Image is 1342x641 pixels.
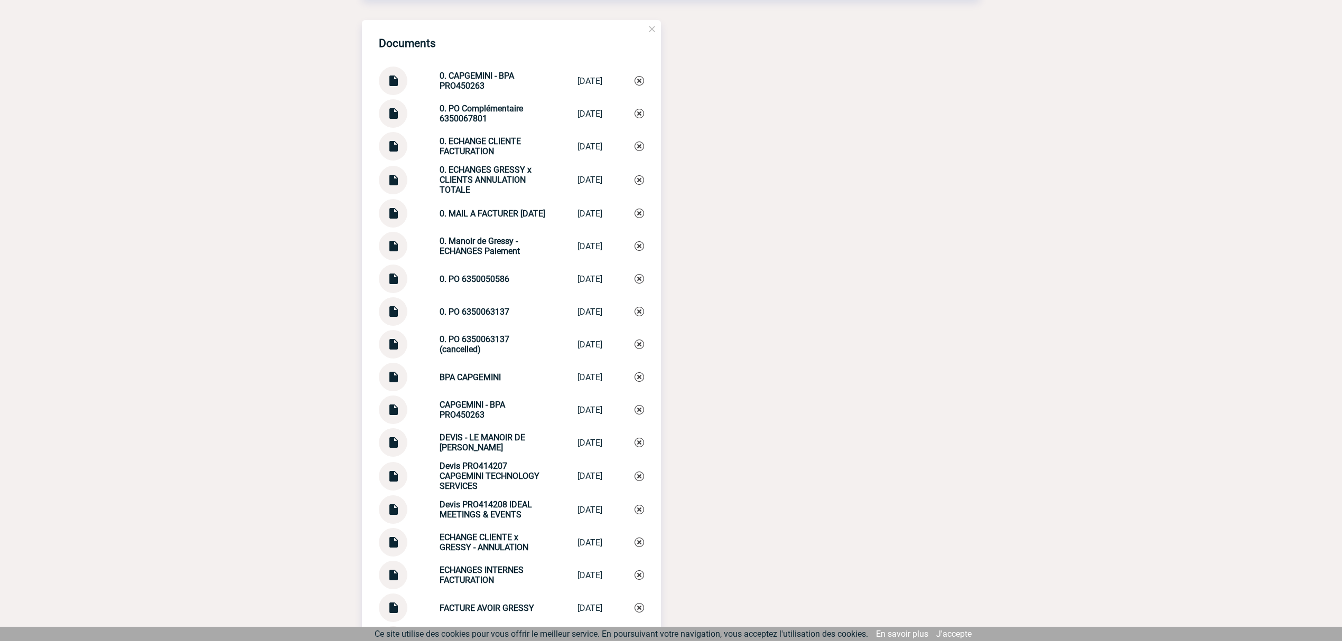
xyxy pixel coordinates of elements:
[577,438,602,448] div: [DATE]
[635,570,644,580] img: Supprimer
[577,372,602,382] div: [DATE]
[577,274,602,284] div: [DATE]
[936,629,972,639] a: J'accepte
[577,76,602,86] div: [DATE]
[440,603,534,613] strong: FACTURE AVOIR GRESSY
[577,405,602,415] div: [DATE]
[440,565,524,585] strong: ECHANGES INTERNES FACTURATION
[635,241,644,251] img: Supprimer
[577,109,602,119] div: [DATE]
[577,340,602,350] div: [DATE]
[635,307,644,316] img: Supprimer
[635,472,644,481] img: Supprimer
[577,603,602,613] div: [DATE]
[577,471,602,481] div: [DATE]
[876,629,928,639] a: En savoir plus
[577,142,602,152] div: [DATE]
[577,241,602,251] div: [DATE]
[635,405,644,414] img: Supprimer
[440,71,514,91] strong: 0. CAPGEMINI - BPA PRO450263
[635,372,644,382] img: Supprimer
[635,142,644,151] img: Supprimer
[577,538,602,548] div: [DATE]
[440,372,501,382] strong: BPA CAPGEMINI
[635,603,644,612] img: Supprimer
[440,236,520,256] strong: 0. Manoir de Gressy - ECHANGES Paiement
[635,505,644,514] img: Supprimer
[440,136,521,156] strong: 0. ECHANGE CLIENTE FACTURATION
[440,400,505,420] strong: CAPGEMINI - BPA PRO450263
[379,37,436,50] h4: Documents
[635,175,644,185] img: Supprimer
[635,340,644,349] img: Supprimer
[440,274,509,284] strong: 0. PO 6350050586
[440,499,532,520] strong: Devis PRO414208 IDEAL MEETINGS & EVENTS
[440,432,525,453] strong: DEVIS - LE MANOIR DE [PERSON_NAME]
[635,274,644,284] img: Supprimer
[440,532,528,552] strong: ECHANGE CLIENTE x GRESSY - ANNULATION
[440,334,509,354] strong: 0. PO 6350063137 (cancelled)
[635,76,644,86] img: Supprimer
[635,109,644,118] img: Supprimer
[635,209,644,218] img: Supprimer
[577,307,602,317] div: [DATE]
[440,209,545,219] strong: 0. MAIL A FACTURER [DATE]
[375,629,868,639] span: Ce site utilise des cookies pour vous offrir le meilleur service. En poursuivant votre navigation...
[440,461,539,491] strong: Devis PRO414207 CAPGEMINI TECHNOLOGY SERVICES
[577,175,602,185] div: [DATE]
[440,103,523,124] strong: 0. PO Complémentaire 6350067801
[635,438,644,447] img: Supprimer
[577,209,602,219] div: [DATE]
[635,538,644,547] img: Supprimer
[440,307,509,317] strong: 0. PO 6350063137
[577,505,602,515] div: [DATE]
[647,24,657,34] img: close.png
[440,165,532,195] strong: 0. ECHANGES GRESSY x CLIENTS ANNULATION TOTALE
[577,570,602,580] div: [DATE]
